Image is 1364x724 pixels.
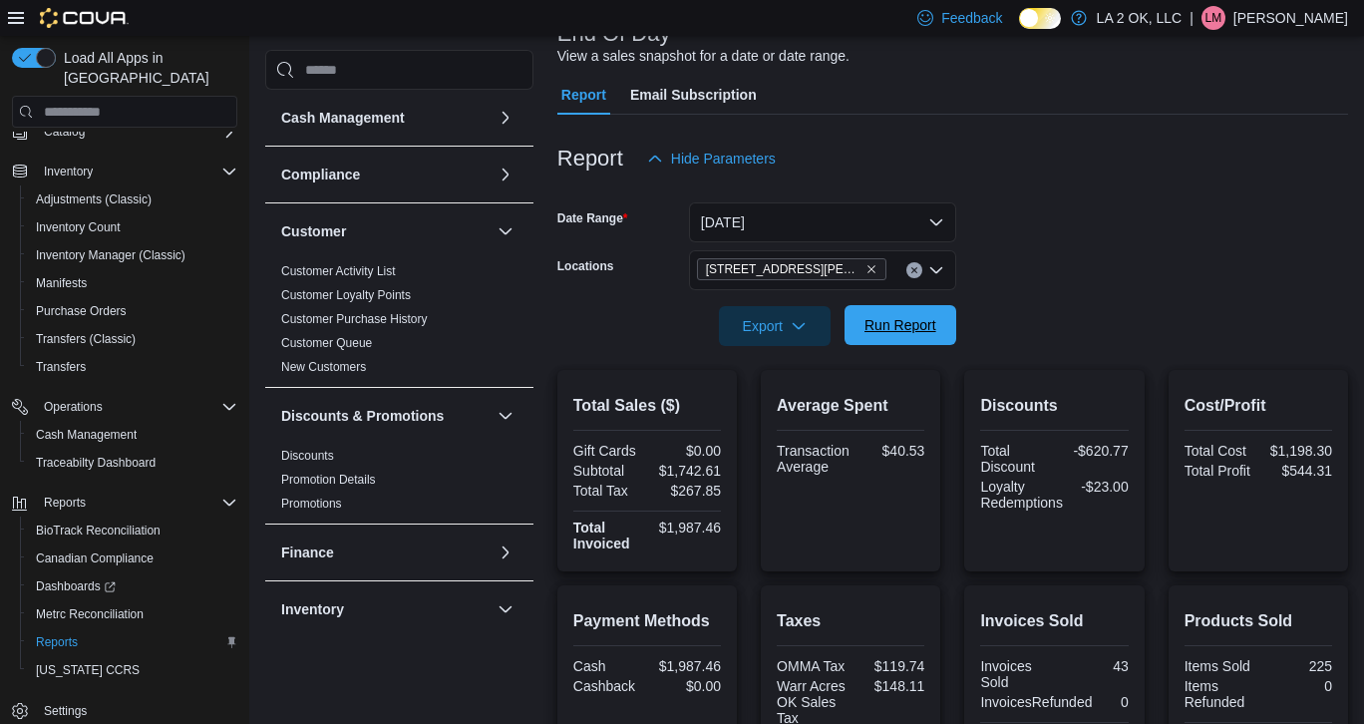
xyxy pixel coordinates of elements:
[281,543,490,562] button: Finance
[36,606,144,622] span: Metrc Reconciliation
[573,443,643,459] div: Gift Cards
[28,423,145,447] a: Cash Management
[651,658,721,674] div: $1,987.46
[36,275,87,291] span: Manifests
[28,546,237,570] span: Canadian Compliance
[36,491,237,515] span: Reports
[1262,443,1332,459] div: $1,198.30
[281,108,405,128] h3: Cash Management
[281,360,366,374] a: New Customers
[36,219,121,235] span: Inventory Count
[28,658,148,682] a: [US_STATE] CCRS
[28,546,162,570] a: Canadian Compliance
[20,517,245,544] button: BioTrack Reconciliation
[28,602,152,626] a: Metrc Reconciliation
[20,572,245,600] a: Dashboards
[36,699,95,723] a: Settings
[857,443,925,459] div: $40.53
[281,359,366,375] span: New Customers
[36,395,111,419] button: Operations
[281,473,376,487] a: Promotion Details
[651,443,721,459] div: $0.00
[281,311,428,327] span: Customer Purchase History
[36,662,140,678] span: [US_STATE] CCRS
[281,543,334,562] h3: Finance
[20,656,245,684] button: [US_STATE] CCRS
[28,519,237,543] span: BioTrack Reconciliation
[56,48,237,88] span: Load All Apps in [GEOGRAPHIC_DATA]
[865,263,877,275] button: Remove 3701 N. MacArthur Blvd from selection in this group
[557,258,614,274] label: Locations
[980,609,1128,633] h2: Invoices Sold
[494,597,517,621] button: Inventory
[719,306,831,346] button: Export
[651,463,721,479] div: $1,742.61
[1185,609,1332,633] h2: Products Sold
[281,108,490,128] button: Cash Management
[44,495,86,511] span: Reports
[20,213,245,241] button: Inventory Count
[36,359,86,375] span: Transfers
[281,496,342,512] span: Promotions
[28,630,237,654] span: Reports
[689,202,956,242] button: [DATE]
[281,287,411,303] span: Customer Loyalty Points
[281,165,490,184] button: Compliance
[281,312,428,326] a: Customer Purchase History
[20,544,245,572] button: Canadian Compliance
[639,139,784,179] button: Hide Parameters
[1262,658,1332,674] div: 225
[28,215,237,239] span: Inventory Count
[36,523,161,539] span: BioTrack Reconciliation
[4,118,245,146] button: Catalog
[854,678,924,694] div: $148.11
[265,259,533,387] div: Customer
[28,327,237,351] span: Transfers (Classic)
[36,160,237,183] span: Inventory
[28,215,129,239] a: Inventory Count
[573,609,721,633] h2: Payment Methods
[630,75,757,115] span: Email Subscription
[28,187,160,211] a: Adjustments (Classic)
[36,455,156,471] span: Traceabilty Dashboard
[4,158,245,185] button: Inventory
[20,325,245,353] button: Transfers (Classic)
[557,210,628,226] label: Date Range
[651,520,721,536] div: $1,987.46
[573,658,643,674] div: Cash
[28,271,237,295] span: Manifests
[44,164,93,180] span: Inventory
[28,451,164,475] a: Traceabilty Dashboard
[651,483,721,499] div: $267.85
[777,658,847,674] div: OMMA Tax
[28,327,144,351] a: Transfers (Classic)
[1185,463,1254,479] div: Total Profit
[28,243,237,267] span: Inventory Manager (Classic)
[281,221,346,241] h3: Customer
[1205,6,1222,30] span: LM
[494,219,517,243] button: Customer
[1059,443,1129,459] div: -$620.77
[28,519,169,543] a: BioTrack Reconciliation
[864,315,936,335] span: Run Report
[980,479,1063,511] div: Loyalty Redemptions
[20,185,245,213] button: Adjustments (Classic)
[1262,463,1332,479] div: $544.31
[1262,678,1332,694] div: 0
[671,149,776,169] span: Hide Parameters
[573,463,643,479] div: Subtotal
[1185,443,1254,459] div: Total Cost
[36,491,94,515] button: Reports
[573,520,630,551] strong: Total Invoiced
[573,394,721,418] h2: Total Sales ($)
[28,355,237,379] span: Transfers
[36,247,185,263] span: Inventory Manager (Classic)
[1190,6,1193,30] p: |
[573,483,643,499] div: Total Tax
[20,241,245,269] button: Inventory Manager (Classic)
[44,703,87,719] span: Settings
[28,574,124,598] a: Dashboards
[1097,6,1183,30] p: LA 2 OK, LLC
[36,331,136,347] span: Transfers (Classic)
[1201,6,1225,30] div: Luis Machado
